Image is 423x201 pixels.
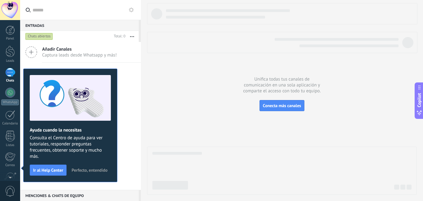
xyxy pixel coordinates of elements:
[1,163,19,167] div: Correo
[72,168,107,172] span: Perfecto, entendido
[416,93,422,107] span: Copilot
[33,168,63,172] span: Ir al Help Center
[1,59,19,63] div: Leads
[42,52,117,58] span: Captura leads desde Whatsapp y más!
[42,46,117,52] span: Añadir Canales
[20,190,139,201] div: Menciones & Chats de equipo
[30,127,111,133] h2: Ayuda cuando la necesitas
[1,99,19,105] div: WhatsApp
[111,33,125,40] div: Total: 0
[1,143,19,147] div: Listas
[259,100,304,111] button: Conecta más canales
[69,165,110,175] button: Perfecto, entendido
[1,122,19,126] div: Calendario
[30,135,111,160] span: Consulta el Centro de ayuda para ver tutoriales, responder preguntas frecuentes, obtener soporte ...
[1,37,19,41] div: Panel
[1,79,19,83] div: Chats
[20,20,139,31] div: Entradas
[263,103,301,108] span: Conecta más canales
[30,165,67,176] button: Ir al Help Center
[25,33,53,40] div: Chats abiertos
